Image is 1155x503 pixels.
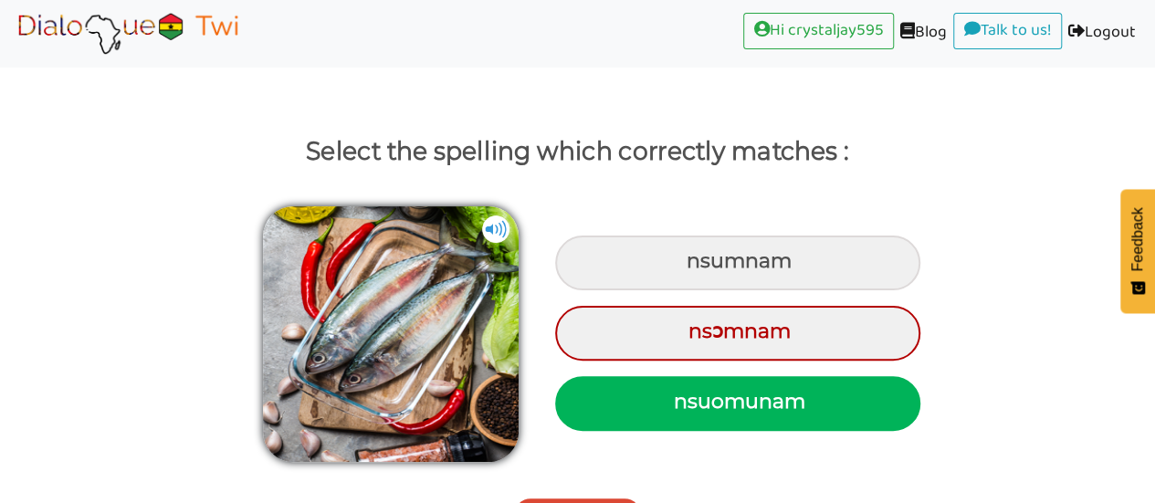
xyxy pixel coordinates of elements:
[1129,207,1146,271] span: Feedback
[1120,189,1155,313] button: Feedback - Show survey
[263,206,519,462] img: nsuomnam.png
[555,236,920,290] div: nsumnam
[1062,13,1142,54] a: Logout
[13,10,243,56] img: Select Course Page
[953,13,1062,49] a: Talk to us!
[482,215,509,243] img: cuNL5YgAAAABJRU5ErkJggg==
[743,13,894,49] a: Hi crystaljay595
[29,130,1127,173] p: Select the spelling which correctly matches :
[555,306,920,361] div: nsɔmnam
[555,376,920,431] div: nsuomunam
[894,13,953,54] a: Blog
